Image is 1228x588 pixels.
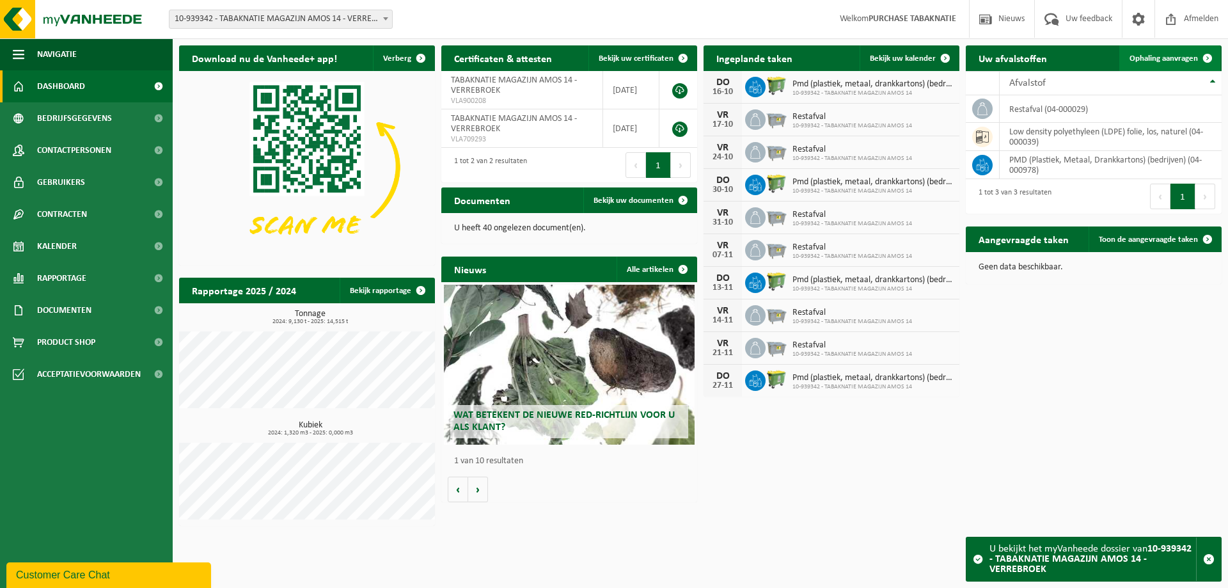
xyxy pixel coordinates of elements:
[179,71,435,263] img: Download de VHEPlus App
[37,326,95,358] span: Product Shop
[792,351,912,358] span: 10-939342 - TABAKNATIE MAGAZIJN AMOS 14
[1089,226,1220,252] a: Toon de aangevraagde taken
[766,271,787,292] img: WB-0660-HPE-GN-50
[37,230,77,262] span: Kalender
[710,88,736,97] div: 16-10
[792,383,953,391] span: 10-939342 - TABAKNATIE MAGAZIJN AMOS 14
[792,122,912,130] span: 10-939342 - TABAKNATIE MAGAZIJN AMOS 14
[603,109,659,148] td: [DATE]
[37,102,112,134] span: Bedrijfsgegevens
[989,537,1196,581] div: U bekijkt het myVanheede dossier van
[448,477,468,502] button: Vorige
[792,220,912,228] span: 10-939342 - TABAKNATIE MAGAZIJN AMOS 14
[373,45,434,71] button: Verberg
[169,10,393,29] span: 10-939342 - TABAKNATIE MAGAZIJN AMOS 14 - VERREBROEK
[441,187,523,212] h2: Documenten
[1119,45,1220,71] a: Ophaling aanvragen
[1130,54,1198,63] span: Ophaling aanvragen
[185,319,435,325] span: 2024: 9,130 t - 2025: 14,515 t
[710,241,736,251] div: VR
[766,75,787,97] img: WB-0660-HPE-GN-50
[704,45,805,70] h2: Ingeplande taken
[766,107,787,129] img: WB-2500-GAL-GY-01
[710,208,736,218] div: VR
[860,45,958,71] a: Bekijk uw kalender
[766,238,787,260] img: WB-2500-GAL-GY-01
[185,430,435,436] span: 2024: 1,320 m3 - 2025: 0,000 m3
[1150,184,1170,209] button: Previous
[37,166,85,198] span: Gebruikers
[594,196,673,205] span: Bekijk uw documenten
[451,114,577,134] span: TABAKNATIE MAGAZIJN AMOS 14 - VERREBROEK
[792,210,912,220] span: Restafval
[792,187,953,195] span: 10-939342 - TABAKNATIE MAGAZIJN AMOS 14
[37,70,85,102] span: Dashboard
[599,54,673,63] span: Bekijk uw certificaten
[792,308,912,318] span: Restafval
[710,77,736,88] div: DO
[966,226,1082,251] h2: Aangevraagde taken
[453,410,675,433] span: Wat betekent de nieuwe RED-richtlijn voor u als klant?
[766,369,787,390] img: WB-0660-HPE-GN-50
[451,134,593,145] span: VLA709293
[448,151,527,179] div: 1 tot 2 van 2 resultaten
[37,198,87,230] span: Contracten
[710,316,736,325] div: 14-11
[710,371,736,381] div: DO
[340,278,434,303] a: Bekijk rapportage
[1000,123,1222,151] td: low density polyethyleen (LDPE) folie, los, naturel (04-000039)
[37,134,111,166] span: Contactpersonen
[179,278,309,303] h2: Rapportage 2025 / 2024
[792,155,912,163] span: 10-939342 - TABAKNATIE MAGAZIJN AMOS 14
[179,45,350,70] h2: Download nu de Vanheede+ app!
[989,544,1192,575] strong: 10-939342 - TABAKNATIE MAGAZIJN AMOS 14 - VERREBROEK
[979,263,1209,272] p: Geen data beschikbaar.
[617,257,696,282] a: Alle artikelen
[169,10,392,28] span: 10-939342 - TABAKNATIE MAGAZIJN AMOS 14 - VERREBROEK
[441,45,565,70] h2: Certificaten & attesten
[454,224,684,233] p: U heeft 40 ongelezen document(en).
[766,205,787,227] img: WB-2500-GAL-GY-01
[972,182,1051,211] div: 1 tot 3 van 3 resultaten
[792,340,912,351] span: Restafval
[1000,95,1222,123] td: restafval (04-000029)
[766,303,787,325] img: WB-2500-GAL-GY-01
[710,338,736,349] div: VR
[37,262,86,294] span: Rapportage
[1000,151,1222,179] td: PMD (Plastiek, Metaal, Drankkartons) (bedrijven) (04-000978)
[792,112,912,122] span: Restafval
[792,318,912,326] span: 10-939342 - TABAKNATIE MAGAZIJN AMOS 14
[6,560,214,588] iframe: chat widget
[710,349,736,358] div: 21-11
[710,153,736,162] div: 24-10
[37,38,77,70] span: Navigatie
[671,152,691,178] button: Next
[37,358,141,390] span: Acceptatievoorwaarden
[1009,78,1046,88] span: Afvalstof
[766,140,787,162] img: WB-2500-GAL-GY-01
[792,275,953,285] span: Pmd (plastiek, metaal, drankkartons) (bedrijven)
[1170,184,1195,209] button: 1
[710,143,736,153] div: VR
[792,79,953,90] span: Pmd (plastiek, metaal, drankkartons) (bedrijven)
[966,45,1060,70] h2: Uw afvalstoffen
[626,152,646,178] button: Previous
[185,310,435,325] h3: Tonnage
[766,336,787,358] img: WB-2500-GAL-GY-01
[869,14,956,24] strong: PURCHASE TABAKNATIE
[792,253,912,260] span: 10-939342 - TABAKNATIE MAGAZIJN AMOS 14
[646,152,671,178] button: 1
[454,457,691,466] p: 1 van 10 resultaten
[583,187,696,213] a: Bekijk uw documenten
[710,218,736,227] div: 31-10
[792,285,953,293] span: 10-939342 - TABAKNATIE MAGAZIJN AMOS 14
[710,381,736,390] div: 27-11
[792,373,953,383] span: Pmd (plastiek, metaal, drankkartons) (bedrijven)
[37,294,91,326] span: Documenten
[792,90,953,97] span: 10-939342 - TABAKNATIE MAGAZIJN AMOS 14
[383,54,411,63] span: Verberg
[710,273,736,283] div: DO
[1099,235,1198,244] span: Toon de aangevraagde taken
[603,71,659,109] td: [DATE]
